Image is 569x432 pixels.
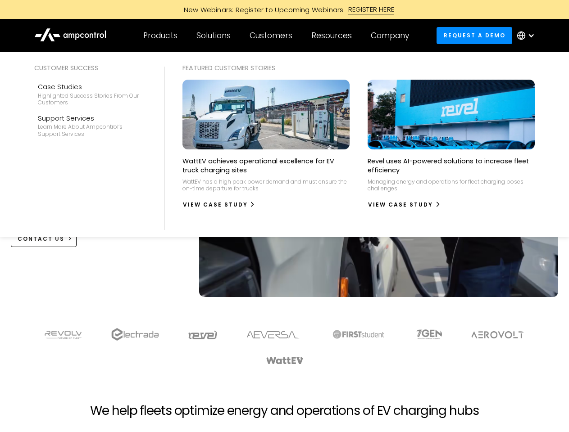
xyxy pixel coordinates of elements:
a: Case StudiesHighlighted success stories From Our Customers [34,78,146,110]
img: Aerovolt Logo [471,331,524,338]
p: WattEV achieves operational excellence for EV truck charging sites [182,157,350,175]
h2: We help fleets optimize energy and operations of EV charging hubs [90,403,478,418]
p: Revel uses AI-powered solutions to increase fleet efficiency [368,157,535,175]
p: WattEV has a high peak power demand and must ensure the on-time departure for trucks [182,178,350,192]
a: View Case Study [182,198,256,212]
div: Highlighted success stories From Our Customers [38,92,142,106]
div: REGISTER HERE [348,4,395,14]
div: Company [371,31,409,40]
div: New Webinars: Register to Upcoming Webinars [175,5,348,14]
div: Solutions [196,31,231,40]
div: Support Services [38,113,142,123]
img: electrada logo [111,328,159,341]
div: Customer success [34,63,146,73]
a: Support ServicesLearn more about Ampcontrol’s support services [34,110,146,141]
img: WattEV logo [266,357,304,364]
div: Products [143,31,178,40]
a: View Case Study [368,198,441,212]
a: New Webinars: Register to Upcoming WebinarsREGISTER HERE [82,4,487,14]
div: CONTACT US [18,235,64,243]
div: Resources [311,31,352,40]
p: Managing energy and operations for fleet charging poses challenges [368,178,535,192]
div: Featured Customer Stories [182,63,535,73]
a: Request a demo [437,27,512,44]
div: View Case Study [368,201,433,209]
div: Learn more about Ampcontrol’s support services [38,123,142,137]
div: Customers [250,31,292,40]
div: View Case Study [183,201,248,209]
div: Case Studies [38,82,142,92]
a: CONTACT US [11,230,77,247]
